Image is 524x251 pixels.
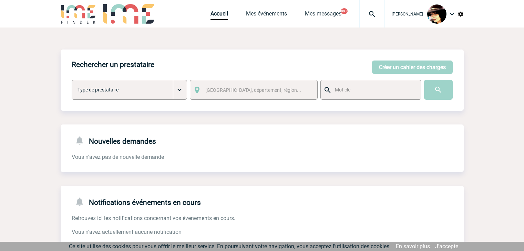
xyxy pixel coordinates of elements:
span: Vous n'avez pas de nouvelle demande [72,154,164,160]
span: Retrouvez ici les notifications concernant vos évenements en cours. [72,215,235,221]
img: notifications-24-px-g.png [74,135,89,145]
a: En savoir plus [396,243,430,250]
img: notifications-24-px-g.png [74,197,89,207]
a: J'accepte [435,243,458,250]
a: Mes messages [305,10,341,20]
input: Submit [424,80,453,100]
span: Vous n'avez actuellement aucune notification [72,229,182,235]
h4: Nouvelles demandes [72,135,156,145]
img: IME-Finder [61,4,96,24]
span: [PERSON_NAME] [392,12,423,17]
input: Mot clé [333,85,415,94]
a: Accueil [210,10,228,20]
a: Mes événements [246,10,287,20]
span: [GEOGRAPHIC_DATA], département, région... [205,87,301,93]
button: 99+ [341,8,348,14]
img: 101023-0.jpg [427,4,446,24]
h4: Notifications événements en cours [72,197,201,207]
span: Ce site utilise des cookies pour vous offrir le meilleur service. En poursuivant votre navigation... [69,243,391,250]
h4: Rechercher un prestataire [72,61,154,69]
